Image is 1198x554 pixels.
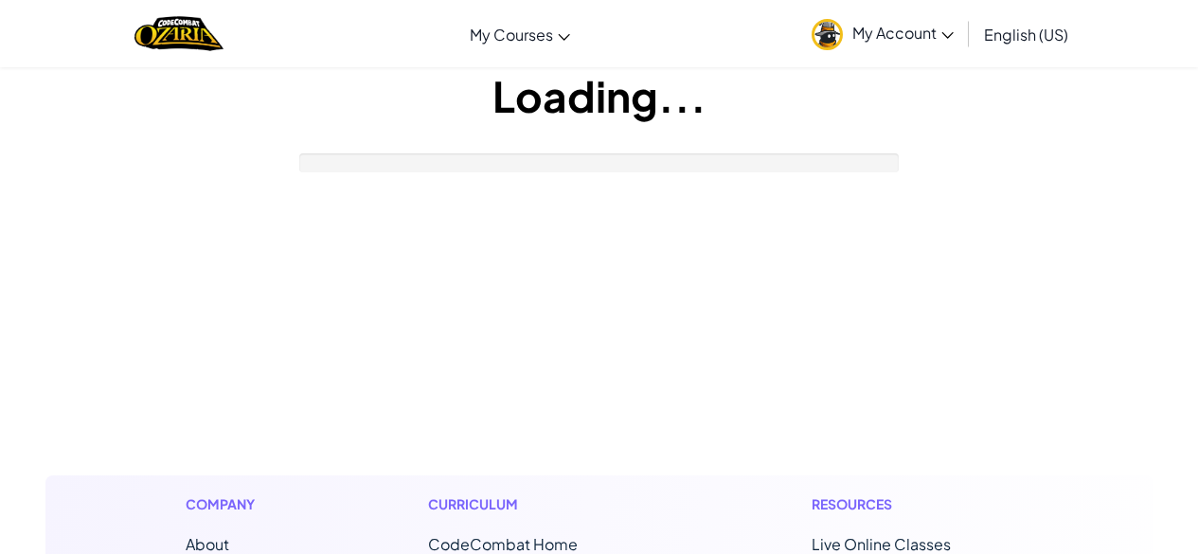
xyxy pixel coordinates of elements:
a: Ozaria by CodeCombat logo [134,14,223,53]
a: Live Online Classes [812,534,951,554]
a: My Account [802,4,963,63]
span: My Account [852,23,954,43]
h1: Resources [812,494,1013,514]
a: English (US) [974,9,1078,60]
h1: Company [186,494,274,514]
img: Home [134,14,223,53]
img: avatar [812,19,843,50]
span: My Courses [470,25,553,45]
span: CodeCombat Home [428,534,578,554]
a: My Courses [460,9,580,60]
a: About [186,534,229,554]
span: English (US) [984,25,1068,45]
h1: Curriculum [428,494,657,514]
